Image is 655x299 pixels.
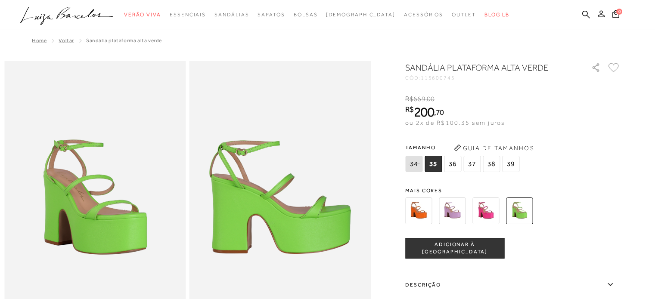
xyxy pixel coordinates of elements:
[610,9,622,21] button: 0
[484,7,509,23] a: BLOG LB
[405,188,621,193] span: Mais cores
[258,12,285,18] span: Sapatos
[405,62,567,74] h1: Sandália plataforma alta verde
[170,7,206,23] a: noSubCategoriesText
[405,238,504,259] button: ADICIONAR À [GEOGRAPHIC_DATA]
[124,12,161,18] span: Verão Viva
[405,141,522,154] span: Tamanho
[506,197,533,224] img: Sandália plataforma alta verde
[405,105,414,113] i: R$
[404,12,443,18] span: Acessórios
[405,272,621,297] label: Descrição
[326,12,395,18] span: [DEMOGRAPHIC_DATA]
[472,197,499,224] img: Sandália plataforma alta rosa
[214,12,249,18] span: Sandálias
[463,156,481,172] span: 37
[452,12,476,18] span: Outlet
[451,141,537,155] button: Guia de Tamanhos
[405,95,413,103] i: R$
[214,7,249,23] a: noSubCategoriesText
[405,156,422,172] span: 34
[404,7,443,23] a: noSubCategoriesText
[427,95,435,103] span: 00
[406,241,504,256] span: ADICIONAR À [GEOGRAPHIC_DATA]
[436,108,444,117] span: 70
[294,7,318,23] a: noSubCategoriesText
[444,156,461,172] span: 36
[124,7,161,23] a: noSubCategoriesText
[413,95,425,103] span: 669
[502,156,519,172] span: 39
[425,156,442,172] span: 35
[32,37,47,43] a: Home
[616,9,622,15] span: 0
[170,12,206,18] span: Essenciais
[86,37,162,43] span: Sandália plataforma alta verde
[452,7,476,23] a: noSubCategoriesText
[405,119,505,126] span: ou 2x de R$100,35 sem juros
[483,156,500,172] span: 38
[421,75,455,81] span: 115600745
[434,108,444,116] i: ,
[484,12,509,18] span: BLOG LB
[414,104,434,120] span: 200
[59,37,74,43] a: Voltar
[294,12,318,18] span: Bolsas
[258,7,285,23] a: noSubCategoriesText
[326,7,395,23] a: noSubCategoriesText
[405,197,432,224] img: Sandália plataforma alta laranja
[405,75,577,80] div: CÓD:
[425,95,435,103] i: ,
[439,197,466,224] img: Sandália plataforma alta lilás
